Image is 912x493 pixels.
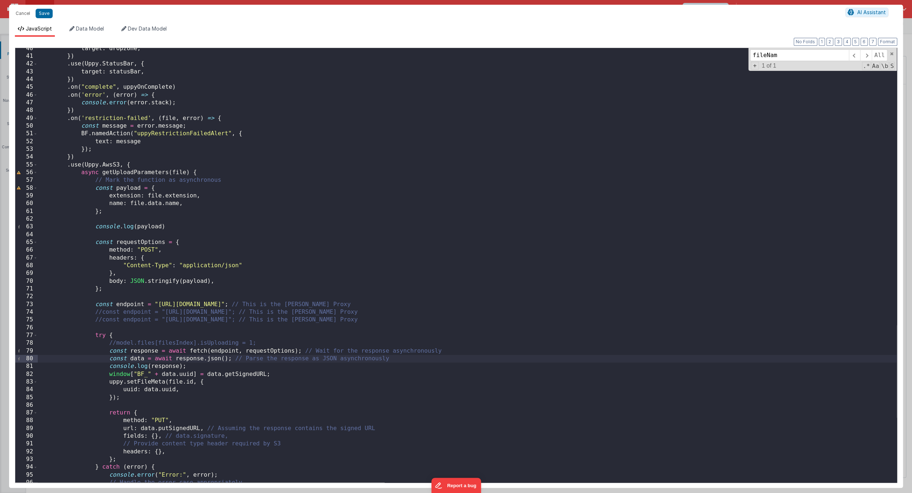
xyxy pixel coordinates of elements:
div: 65 [15,239,38,246]
div: 45 [15,83,38,91]
span: CaseSensitive Search [871,62,880,70]
div: 77 [15,332,38,339]
button: Format [878,38,897,46]
span: Data Model [76,25,104,32]
div: 90 [15,432,38,440]
button: 6 [860,38,868,46]
button: Cancel [12,8,34,19]
div: 82 [15,370,38,378]
div: 62 [15,215,38,223]
span: Alt-Enter [872,49,887,61]
button: 1 [819,38,825,46]
div: 67 [15,254,38,262]
div: 91 [15,440,38,448]
div: 55 [15,161,38,169]
div: 80 [15,355,38,362]
div: 59 [15,192,38,200]
button: 3 [835,38,842,46]
div: 86 [15,401,38,409]
span: JavaScript [26,25,52,32]
div: 84 [15,386,38,393]
div: 92 [15,448,38,456]
div: 93 [15,456,38,463]
input: Search for [750,49,849,61]
div: 58 [15,184,38,192]
div: 81 [15,362,38,370]
div: 79 [15,347,38,355]
button: 4 [843,38,851,46]
div: 87 [15,409,38,417]
div: 75 [15,316,38,324]
div: 94 [15,463,38,471]
div: 52 [15,138,38,145]
div: 78 [15,339,38,347]
span: 1 of 1 [759,63,779,69]
button: 7 [869,38,876,46]
div: 70 [15,277,38,285]
div: 83 [15,378,38,386]
div: 53 [15,145,38,153]
div: 71 [15,285,38,293]
span: Search In Selection [889,62,895,70]
div: 42 [15,60,38,68]
div: 66 [15,246,38,254]
div: 48 [15,107,38,114]
div: 73 [15,301,38,308]
span: Toggel Replace mode [751,62,759,69]
div: 72 [15,293,38,300]
div: 88 [15,417,38,424]
div: 85 [15,394,38,401]
div: 95 [15,471,38,479]
div: 41 [15,52,38,60]
div: 74 [15,308,38,316]
div: 63 [15,223,38,231]
div: 57 [15,176,38,184]
span: AI Assistant [857,9,886,15]
div: 56 [15,169,38,176]
span: Dev Data Model [128,25,167,32]
div: 61 [15,208,38,215]
div: 89 [15,425,38,432]
span: Whole Word Search [880,62,889,70]
div: 43 [15,68,38,76]
div: 46 [15,91,38,99]
div: 54 [15,153,38,161]
div: 60 [15,200,38,207]
div: 76 [15,324,38,332]
div: 50 [15,122,38,130]
div: 49 [15,115,38,122]
div: 68 [15,262,38,269]
div: 40 [15,45,38,52]
div: 44 [15,76,38,83]
div: 64 [15,231,38,239]
button: 2 [826,38,833,46]
div: 47 [15,99,38,107]
button: 5 [852,38,859,46]
button: AI Assistant [845,8,888,17]
div: 69 [15,269,38,277]
button: Save [36,9,53,18]
span: RegExp Search [862,62,870,70]
button: No Folds [794,38,817,46]
iframe: Marker.io feedback button [431,478,481,493]
div: 96 [15,479,38,486]
div: 51 [15,130,38,137]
